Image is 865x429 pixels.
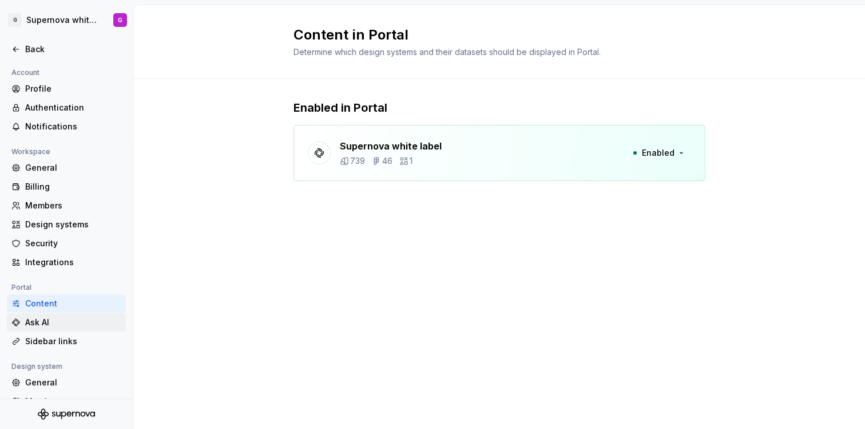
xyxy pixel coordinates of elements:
a: Ask AI [7,313,126,332]
svg: Supernova Logo [38,408,95,420]
a: Design systems [7,215,126,234]
div: Account [7,66,44,80]
a: Profile [7,80,126,98]
div: Notifications [25,121,121,132]
p: 1 [410,155,412,167]
div: Portal [7,281,36,294]
button: GSupernova white labelG [2,7,130,33]
div: Content [25,298,121,309]
a: Integrations [7,253,126,271]
a: Sidebar links [7,332,126,351]
a: Members [7,196,126,215]
div: Security [25,238,121,249]
a: General [7,373,126,392]
div: General [25,162,121,174]
a: Members [7,392,126,411]
div: Back [25,44,121,55]
a: General [7,159,126,177]
div: Members [25,200,121,211]
div: Billing [25,181,121,192]
div: Supernova white label [26,14,100,26]
div: Sidebar links [25,336,121,347]
div: Integrations [25,257,121,268]
p: 46 [382,155,392,167]
div: Ask AI [25,317,121,328]
a: Security [7,234,126,253]
a: Billing [7,178,126,196]
button: Enabled [625,143,691,163]
div: General [25,377,121,388]
div: Design system [7,360,67,373]
div: Authentication [25,102,121,113]
div: G [8,13,22,27]
a: Notifications [7,117,126,136]
div: Members [25,396,121,407]
span: Determine which design systems and their datasets should be displayed in Portal. [293,47,601,57]
h2: Content in Portal [293,26,692,44]
a: Back [7,40,126,58]
p: Enabled in Portal [293,100,705,116]
a: Authentication [7,99,126,117]
p: Supernova white label [340,139,442,153]
span: Enabled [642,147,674,159]
div: G [118,15,122,25]
div: Design systems [25,219,121,230]
a: Content [7,294,126,313]
div: Workspace [7,145,55,159]
p: 739 [350,155,365,167]
div: Profile [25,83,121,95]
